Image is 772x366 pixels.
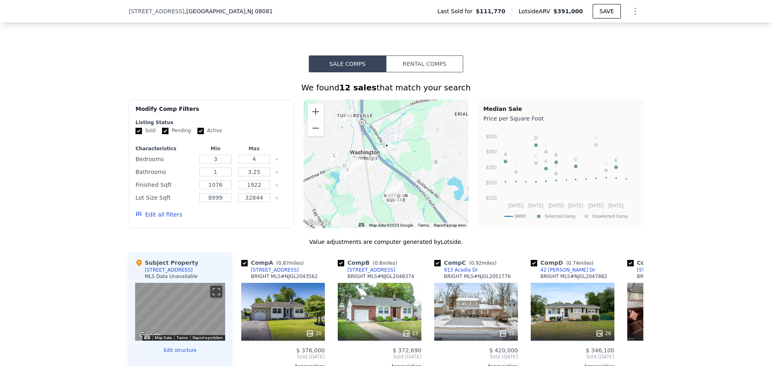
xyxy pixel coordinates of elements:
span: 0.92 [471,260,482,266]
div: Street View [135,283,225,341]
input: Active [197,128,204,134]
div: Comp D [531,259,597,267]
input: Pending [162,128,168,134]
div: 388 Wedgewood Dr [340,162,349,176]
div: 913 Acadia Dr [394,180,403,194]
div: 51 [499,329,515,337]
span: ( miles) [370,260,400,266]
div: 913 Acadia Dr [444,267,478,273]
button: Map Data [155,335,172,341]
div: 20 [306,329,322,337]
text: [DATE] [608,203,624,209]
div: [STREET_ADDRESS] [251,267,299,273]
a: 913 Acadia Dr [434,267,478,273]
span: $391,000 [553,8,583,14]
div: MLS Data Unavailable [145,273,198,280]
div: Bedrooms [136,153,195,165]
div: 519 Independence Pl [386,185,394,199]
a: Terms [177,335,188,340]
text: $300 [486,149,497,155]
div: Lot Size Sqft [136,192,195,203]
span: Last Sold for [437,7,476,15]
a: Terms [418,223,429,227]
div: Finished Sqft [136,179,195,190]
text: [DATE] [588,203,604,209]
a: 42 [PERSON_NAME] Dr [531,267,595,273]
button: Edit structure [135,347,225,354]
text: D [534,136,538,141]
text: J [555,164,558,169]
span: 0.74 [568,260,579,266]
span: ( miles) [563,260,597,266]
div: [STREET_ADDRESS] [145,267,193,273]
div: 2607 Beacon Hill Dr [382,141,391,155]
span: Sold [DATE] [434,354,518,360]
span: Sold [DATE] [241,354,325,360]
button: SAVE [593,4,621,18]
span: 0.8 [375,260,382,266]
text: E [615,158,618,163]
a: Open this area in Google Maps (opens a new window) [306,218,332,228]
button: Clear [275,171,278,174]
text: $250 [486,165,497,170]
div: Comp E [627,259,692,267]
div: [STREET_ADDRESS] [637,267,685,273]
text: K [534,154,538,159]
text: Selected Comp [545,214,575,219]
div: 110 Hurffville Rd [330,151,339,165]
div: Price per Square Foot [483,113,638,124]
button: Toggle fullscreen view [210,286,222,298]
div: Comp B [338,259,400,267]
div: BRIGHT MLS # NJGL2051776 [444,273,511,280]
label: Active [197,127,222,134]
span: Sold [DATE] [338,354,421,360]
span: [STREET_ADDRESS] [129,7,185,15]
img: Google [306,218,332,228]
button: Sale Comps [309,55,386,72]
img: Google [137,330,164,341]
div: Median Sale [483,105,638,113]
svg: A chart. [483,124,638,225]
a: [STREET_ADDRESS] [627,267,685,273]
div: [STREET_ADDRESS] [347,267,395,273]
button: Keyboard shortcuts [144,335,150,339]
text: $350 [486,134,497,139]
div: Bathrooms [136,166,195,178]
span: $111,770 [476,7,505,15]
button: Edit all filters [136,211,182,219]
span: ( miles) [273,260,307,266]
div: 26 [595,329,611,337]
text: C [574,157,577,162]
button: Clear [275,196,278,200]
text: Unselected Comp [592,214,628,219]
text: [DATE] [568,203,583,209]
text: I [515,162,516,167]
div: Comp A [241,259,307,267]
span: $ 376,000 [296,347,325,354]
div: Subject Property [135,259,198,267]
div: 29 Woodbrook Rd [350,156,359,170]
div: Map [135,283,225,341]
button: Clear [275,158,278,161]
span: Sold [DATE] [531,354,614,360]
label: Sold [136,127,156,134]
div: BRIGHT MLS # NJGL2047882 [540,273,607,280]
text: [DATE] [528,203,544,209]
button: Rental Comps [386,55,463,72]
text: B [555,153,558,157]
text: F [544,159,547,164]
text: [DATE] [508,203,524,209]
span: Map data ©2025 Google [369,223,413,227]
text: H [594,135,597,140]
div: Comp C [434,259,500,267]
a: Report a problem [193,335,223,340]
button: Keyboard shortcuts [359,223,364,227]
div: Modify Comp Filters [136,105,287,119]
a: [STREET_ADDRESS] [338,267,395,273]
button: Zoom in [308,104,324,120]
text: L [545,142,547,147]
div: BRIGHT MLS # NJGL2056858 [637,273,704,280]
button: Zoom out [308,120,324,136]
text: $150 [486,195,497,201]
